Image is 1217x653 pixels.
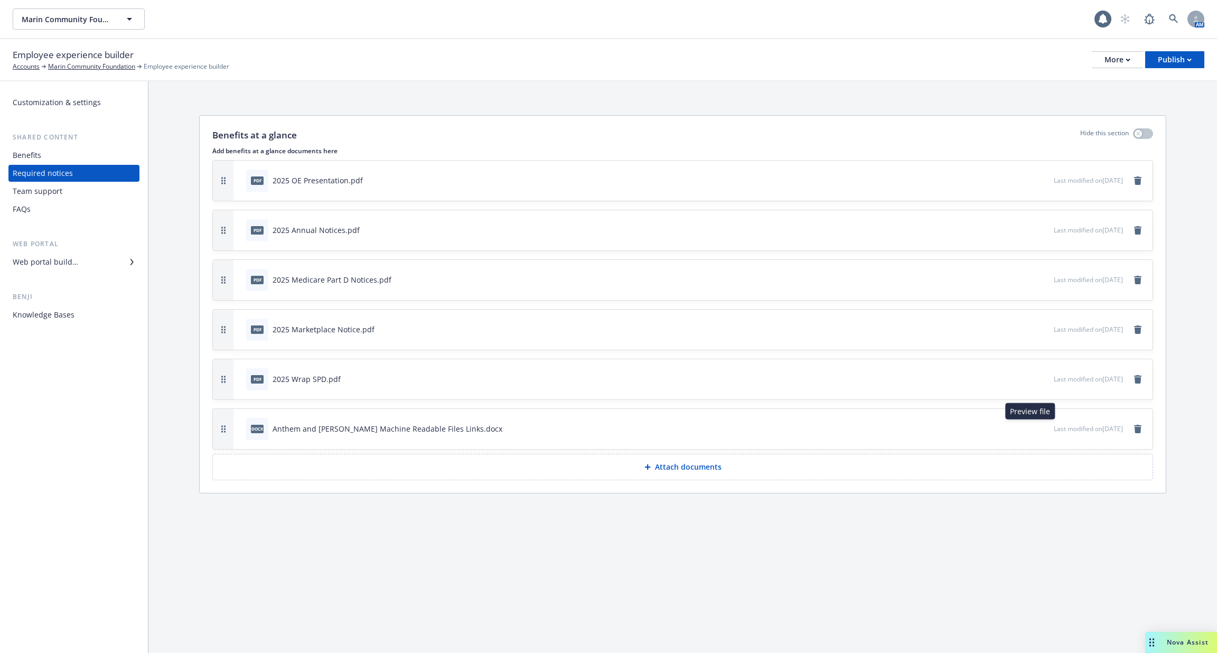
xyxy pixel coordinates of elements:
button: preview file [1040,274,1050,285]
button: preview file [1040,324,1050,335]
button: download file [1023,374,1032,385]
a: remove [1131,224,1144,237]
p: Benefits at a glance [212,128,297,142]
span: Nova Assist [1167,638,1209,647]
a: Benefits [8,147,139,164]
div: Benefits [13,147,41,164]
div: Web portal builder [13,254,78,270]
span: Last modified on [DATE] [1054,275,1123,284]
p: Hide this section [1080,128,1129,142]
span: pdf [251,375,264,383]
a: FAQs [8,201,139,218]
div: Publish [1158,52,1192,68]
span: Employee experience builder [13,48,134,62]
button: download file [1023,225,1032,236]
div: 2025 Marketplace Notice.pdf [273,324,375,335]
a: Required notices [8,165,139,182]
a: Report a Bug [1139,8,1160,30]
button: preview file [1040,423,1050,434]
a: remove [1131,423,1144,435]
div: Shared content [8,132,139,143]
div: Web portal [8,239,139,249]
a: Knowledge Bases [8,306,139,323]
span: pdf [251,276,264,284]
a: Team support [8,183,139,200]
span: Last modified on [DATE] [1054,176,1123,185]
div: Anthem and [PERSON_NAME] Machine Readable Files Links.docx [273,423,502,434]
div: Benji [8,292,139,302]
div: 2025 Wrap SPD.pdf [273,374,341,385]
div: 2025 Medicare Part D Notices.pdf [273,274,391,285]
a: Web portal builder [8,254,139,270]
p: Add benefits at a glance documents here [212,146,1153,155]
span: Employee experience builder [144,62,229,71]
a: Accounts [13,62,40,71]
span: Last modified on [DATE] [1054,424,1123,433]
button: download file [1023,423,1032,434]
div: 2025 OE Presentation.pdf [273,175,363,186]
a: remove [1131,373,1144,386]
div: Preview file [1005,403,1055,419]
a: remove [1131,174,1144,187]
button: preview file [1040,225,1050,236]
button: preview file [1040,374,1050,385]
span: pdf [251,176,264,184]
p: Attach documents [655,462,722,472]
div: Team support [13,183,62,200]
button: download file [1023,324,1032,335]
span: pdf [251,226,264,234]
a: Search [1163,8,1184,30]
span: Marin Community Foundation [22,14,113,25]
a: remove [1131,323,1144,336]
div: Required notices [13,165,73,182]
button: Attach documents [212,454,1153,480]
a: Customization & settings [8,94,139,111]
button: download file [1023,175,1032,186]
div: Knowledge Bases [13,306,74,323]
span: Last modified on [DATE] [1054,325,1123,334]
span: Last modified on [DATE] [1054,226,1123,235]
span: pdf [251,325,264,333]
button: Nova Assist [1145,632,1217,653]
a: Marin Community Foundation [48,62,135,71]
div: Drag to move [1145,632,1158,653]
div: FAQs [13,201,31,218]
button: More [1092,51,1143,68]
div: Customization & settings [13,94,101,111]
div: 2025 Annual Notices.pdf [273,225,360,236]
a: Start snowing [1115,8,1136,30]
span: Last modified on [DATE] [1054,375,1123,384]
button: Publish [1145,51,1204,68]
span: docx [251,425,264,433]
button: Marin Community Foundation [13,8,145,30]
button: preview file [1040,175,1050,186]
button: download file [1023,274,1032,285]
div: More [1104,52,1130,68]
a: remove [1131,274,1144,286]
